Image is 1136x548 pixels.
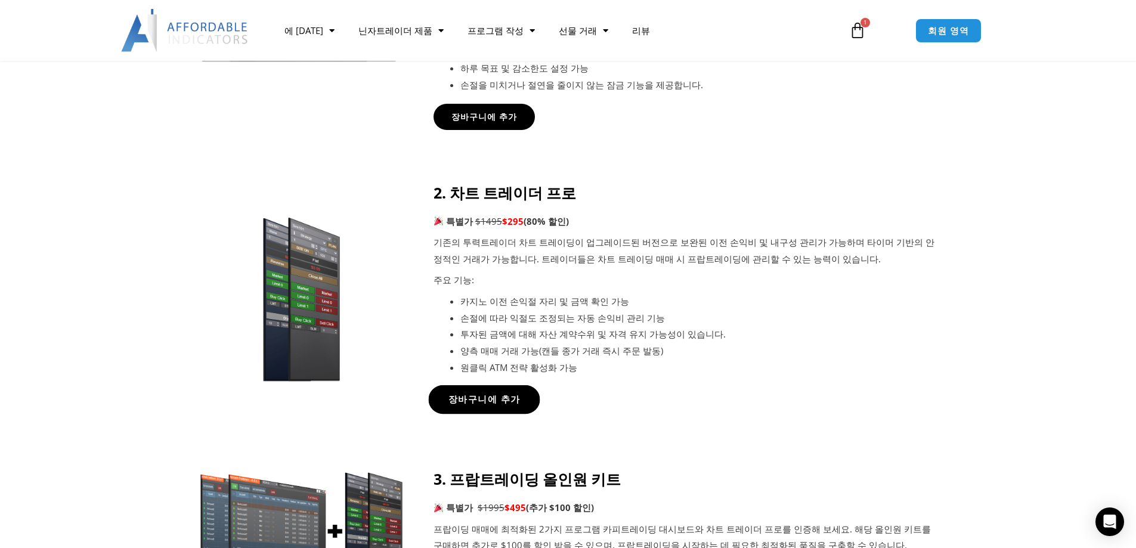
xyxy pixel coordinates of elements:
[526,501,594,513] font: (추가 $100 할인)
[434,503,443,512] img: 🎉
[468,24,524,36] font: 프로그램 작성
[451,111,517,122] font: 장바구니에 추가
[632,24,650,36] font: 리뷰
[1095,507,1124,536] div: 인터콤 메신저 열기
[460,79,703,91] font: 손절을 미치거나 절연을 줄이지 않는 잠금 기능을 제공합니다.
[502,215,524,227] font: $295
[460,361,577,373] font: 원클릭 ATM 전략 활성화 가능
[273,17,835,44] nav: 메뉴
[358,24,432,36] font: 닌자트레이더 제품
[434,104,535,130] a: 장바구니에 추가
[863,18,867,26] font: 1
[434,216,443,225] img: 🎉
[831,13,884,48] a: 1
[559,24,597,36] font: 선물 거래
[475,215,502,227] font: $1495
[434,274,474,286] font: 주요 기능:
[434,182,576,203] font: 2. 차트 트레이더 프로
[428,385,540,414] a: 장바구니에 추가
[273,17,346,44] a: 에 [DATE]
[620,17,662,44] a: 리뷰
[915,18,982,43] a: 회원 영역
[434,236,934,265] font: 기존의 투력트레이더 차트 트레이딩이 업그레이드된 버전으로 보완된 이전 손익비 및 내구성 관리가 가능하며 타이머 기반의 안정적인 거래가 가능합니다. 트레이더들은 차트 트레이딩 ...
[284,24,323,36] font: 에 [DATE]
[460,328,726,340] font: 투자된 금액에 대해 자산 계약수위 및 자격 유지 가능성이 있습니다.
[121,9,249,52] img: LogoAI | 저렴한 지표 – NinjaTrader
[456,17,547,44] a: 프로그램 작성
[460,62,589,74] font: 하루 목표 및 감소한도 설정 가능
[478,501,504,513] font: $1995
[218,203,380,382] img: 스크린샷 2024-11-20 145837 | 저렴한 지표 – NinjaTrader
[460,345,663,357] font: 양측 매매 거래 가능(캔들 종가 거래 즉시 주문 발동)
[446,215,473,227] font: 특별가
[448,393,520,405] font: 장바구니에 추가
[446,501,473,513] font: 특별가
[504,501,526,513] font: $495
[460,312,665,324] font: 손절에 따라 익절도 조정되는 자동 손익비 관리 기능
[460,295,629,307] font: 카지노 이전 손익절 자리 및 금액 확인 가능
[547,17,620,44] a: 선물 거래
[524,215,569,227] font: (80% 할인)
[928,24,969,36] font: 회원 영역
[346,17,456,44] a: 닌자트레이더 제품
[434,469,621,489] font: 3. 프랍트레이딩 올인원 키트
